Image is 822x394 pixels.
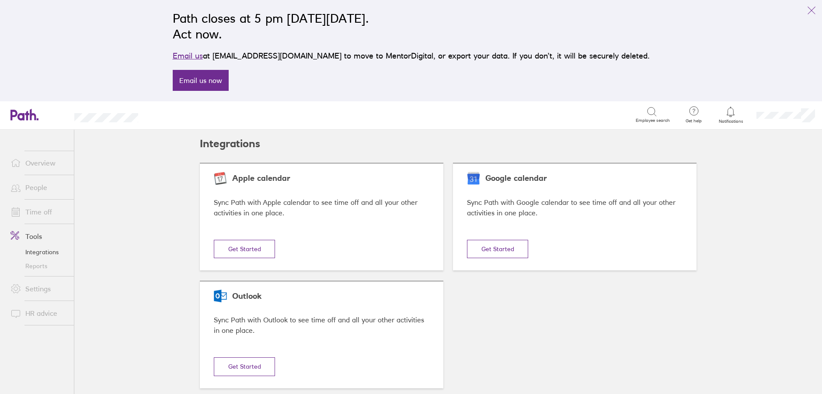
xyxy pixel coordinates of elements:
[173,51,203,60] a: Email us
[717,106,745,124] a: Notifications
[679,118,708,124] span: Get help
[3,259,74,273] a: Reports
[214,174,429,183] div: Apple calendar
[467,174,683,183] div: Google calendar
[467,240,528,258] button: Get Started
[3,280,74,297] a: Settings
[3,154,74,172] a: Overview
[214,197,429,219] div: Sync Path with Apple calendar to see time off and all your other activities in one place.
[200,130,260,158] h2: Integrations
[173,10,650,42] h2: Path closes at 5 pm [DATE][DATE]. Act now.
[467,197,683,219] div: Sync Path with Google calendar to see time off and all your other activities in one place.
[3,228,74,245] a: Tools
[3,245,74,259] a: Integrations
[173,50,650,62] p: at [EMAIL_ADDRESS][DOMAIN_NAME] to move to MentorDigital, or export your data. If you don’t, it w...
[3,179,74,196] a: People
[717,119,745,124] span: Notifications
[173,70,229,91] a: Email us now
[214,357,275,376] button: Get Started
[162,111,184,118] div: Search
[214,315,429,336] div: Sync Path with Outlook to see time off and all your other activities in one place.
[3,203,74,221] a: Time off
[3,304,74,322] a: HR advice
[214,292,429,301] div: Outlook
[214,240,275,258] button: Get Started
[636,118,670,123] span: Employee search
